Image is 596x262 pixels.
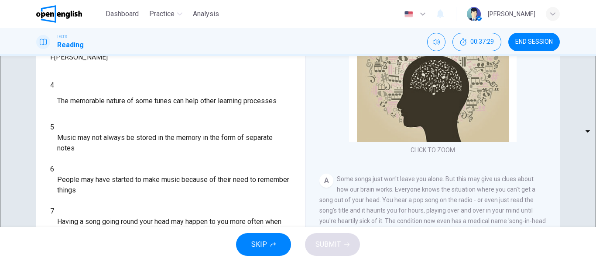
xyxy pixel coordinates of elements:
[452,33,501,51] button: 00:37:29
[403,11,414,17] img: en
[57,96,277,106] span: The memorable nature of some tunes can help other learning processes
[193,9,219,19] span: Analysis
[452,33,501,51] div: Hide
[50,165,54,173] span: 6
[251,238,267,251] span: SKIP
[146,6,186,22] button: Practice
[106,9,139,19] span: Dashboard
[149,9,175,19] span: Practice
[57,34,67,40] span: IELTS
[36,5,82,23] img: OpenEnglish logo
[236,233,291,256] button: SKIP
[319,174,333,188] div: A
[50,123,54,131] span: 5
[36,5,102,23] a: OpenEnglish logo
[189,6,223,22] button: Analysis
[470,38,494,45] span: 00:37:29
[102,6,142,22] button: Dashboard
[50,53,54,61] span: F
[515,38,553,45] span: END SESSION
[57,175,291,196] span: People may have started to make music because of their need to remember things
[57,217,291,238] span: Having a song going round your head may happen to you more often when one part of the brain is tired
[467,7,481,21] img: Profile picture
[319,175,546,235] span: Some songs just won't leave you alone. But this may give us clues about how our brain works. Ever...
[427,33,445,51] div: Mute
[488,9,535,19] div: [PERSON_NAME]
[50,207,54,215] span: 7
[57,133,291,154] span: Music may not always be stored in the memory in the form of separate notes
[57,40,84,50] h1: Reading
[54,53,108,61] span: [PERSON_NAME]
[50,81,54,89] span: 4
[508,33,560,51] button: END SESSION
